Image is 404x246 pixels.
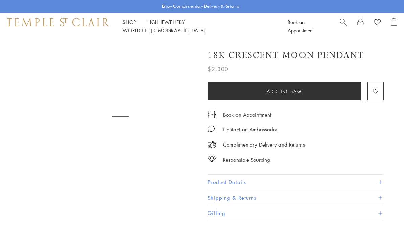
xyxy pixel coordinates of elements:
a: High JewelleryHigh Jewellery [146,19,185,25]
p: Complimentary Delivery and Returns [223,140,305,149]
span: Add to bag [267,88,302,95]
span: $2,300 [208,65,228,73]
a: Open Shopping Bag [391,18,397,35]
img: MessageIcon-01_2.svg [208,125,215,132]
div: Contact an Ambassador [223,125,277,134]
img: icon_delivery.svg [208,140,216,149]
p: Enjoy Complimentary Delivery & Returns [162,3,239,10]
div: Responsible Sourcing [223,156,270,164]
img: Temple St. Clair [7,18,109,26]
img: icon_sourcing.svg [208,156,216,162]
a: Book an Appointment [288,19,313,34]
a: World of [DEMOGRAPHIC_DATA]World of [DEMOGRAPHIC_DATA] [122,27,205,34]
button: Shipping & Returns [208,190,384,205]
iframe: Gorgias live chat messenger [370,214,397,239]
a: View Wishlist [374,18,381,28]
button: Product Details [208,175,384,190]
button: Gifting [208,205,384,221]
a: Search [340,18,347,35]
img: icon_appointment.svg [208,111,216,118]
button: Add to bag [208,82,361,100]
a: Book an Appointment [223,111,271,118]
nav: Main navigation [122,18,272,35]
a: ShopShop [122,19,136,25]
h1: 18K Crescent Moon Pendant [208,49,364,61]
